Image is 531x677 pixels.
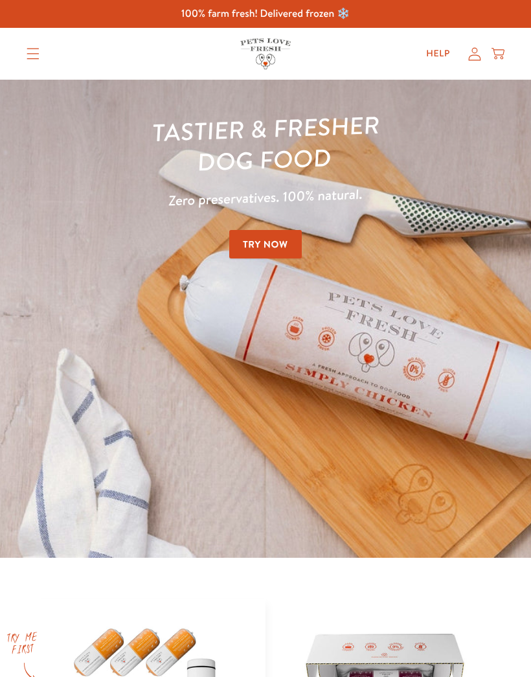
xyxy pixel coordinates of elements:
a: Try Now [229,230,302,259]
h1: Tastier & fresher dog food [25,105,506,184]
img: Pets Love Fresh [240,38,291,69]
p: Zero preservatives. 100% natural. [26,178,505,217]
a: Help [416,41,460,67]
summary: Translation missing: en.sections.header.menu [16,38,50,70]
